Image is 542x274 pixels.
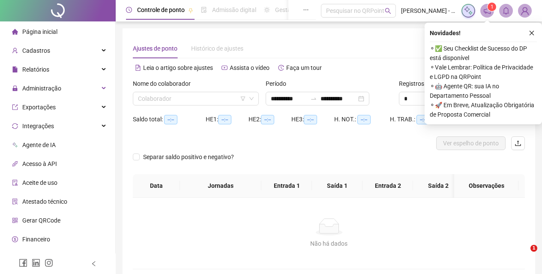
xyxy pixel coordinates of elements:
[22,142,56,148] span: Agente de IA
[91,261,97,267] span: left
[303,7,309,13] span: ellipsis
[261,115,274,124] span: --:--
[135,65,141,71] span: file-text
[22,236,50,243] span: Financeiro
[22,47,50,54] span: Cadastros
[430,63,537,81] span: ⚬ Vale Lembrar: Política de Privacidade e LGPD na QRPoint
[137,6,185,13] span: Controle de ponto
[22,198,67,205] span: Atestado técnico
[12,48,18,54] span: user-add
[401,6,456,15] span: [PERSON_NAME] - Vinho & [PERSON_NAME]
[399,79,431,88] span: Registros
[22,123,54,129] span: Integrações
[22,28,57,35] span: Página inicial
[436,136,506,150] button: Ver espelho de ponto
[133,174,180,198] th: Data
[12,161,18,167] span: api
[278,65,284,71] span: history
[312,174,362,198] th: Saída 1
[529,30,535,36] span: close
[12,123,18,129] span: sync
[240,96,246,101] span: filter
[390,114,450,124] div: H. TRAB.:
[530,245,537,252] span: 1
[126,7,132,13] span: clock-circle
[133,45,177,52] span: Ajustes de ponto
[515,140,521,147] span: upload
[416,115,430,124] span: --:--
[502,7,510,15] span: bell
[304,115,317,124] span: --:--
[212,6,256,13] span: Admissão digital
[12,236,18,242] span: dollar
[275,6,318,13] span: Gestão de férias
[12,180,18,186] span: audit
[133,114,206,124] div: Saldo total:
[12,104,18,110] span: export
[191,45,243,52] span: Histórico de ajustes
[464,6,473,15] img: sparkle-icon.fc2bf0ac1784a2077858766a79e2daf3.svg
[188,8,193,13] span: pushpin
[513,245,533,265] iframe: Intercom live chat
[222,65,228,71] span: youtube
[454,174,518,198] th: Observações
[32,259,40,267] span: linkedin
[430,44,537,63] span: ⚬ ✅ Seu Checklist de Sucesso do DP está disponível
[362,174,413,198] th: Entrada 2
[385,8,391,14] span: search
[291,114,334,124] div: HE 3:
[180,174,261,198] th: Jornadas
[518,4,531,17] img: 88819
[491,4,494,10] span: 1
[413,174,464,198] th: Saída 2
[430,81,537,100] span: ⚬ 🤖 Agente QR: sua IA no Departamento Pessoal
[206,114,249,124] div: HE 1:
[12,85,18,91] span: lock
[430,100,537,119] span: ⚬ 🚀 Em Breve, Atualização Obrigatória de Proposta Comercial
[19,259,27,267] span: facebook
[22,217,60,224] span: Gerar QRCode
[286,64,322,71] span: Faça um tour
[357,115,371,124] span: --:--
[45,259,53,267] span: instagram
[310,95,317,102] span: to
[22,179,57,186] span: Aceite de uso
[22,160,57,167] span: Acesso à API
[22,85,61,92] span: Administração
[12,29,18,35] span: home
[12,199,18,205] span: solution
[461,181,512,190] span: Observações
[334,114,390,124] div: H. NOT.:
[249,114,291,124] div: HE 2:
[261,174,312,198] th: Entrada 1
[22,66,49,73] span: Relatórios
[430,28,461,38] span: Novidades !
[164,115,177,124] span: --:--
[310,95,317,102] span: swap-right
[133,79,196,88] label: Nome do colaborador
[143,64,213,71] span: Leia o artigo sobre ajustes
[483,7,491,15] span: notification
[249,96,254,101] span: down
[12,66,18,72] span: file
[218,115,231,124] span: --:--
[22,104,56,111] span: Exportações
[264,7,270,13] span: sun
[201,7,207,13] span: file-done
[230,64,270,71] span: Assista o vídeo
[266,79,292,88] label: Período
[140,152,237,162] span: Separar saldo positivo e negativo?
[143,239,515,248] div: Não há dados
[488,3,496,11] sup: 1
[12,217,18,223] span: qrcode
